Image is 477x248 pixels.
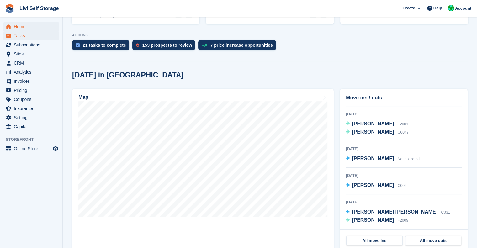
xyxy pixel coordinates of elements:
[14,31,51,40] span: Tasks
[402,5,415,11] span: Create
[352,156,394,161] span: [PERSON_NAME]
[78,94,88,100] h2: Map
[6,136,62,143] span: Storefront
[352,129,394,135] span: [PERSON_NAME]
[132,40,199,54] a: 153 prospects to review
[3,68,59,77] a: menu
[14,77,51,86] span: Invoices
[3,77,59,86] a: menu
[3,144,59,153] a: menu
[398,122,408,126] span: F2001
[346,94,462,102] h2: Move ins / outs
[14,22,51,31] span: Home
[202,44,207,47] img: price_increase_opportunities-93ffe204e8149a01c8c9dc8f82e8f89637d9d84a8eef4429ea346261dce0b2c0.svg
[14,59,51,67] span: CRM
[346,182,406,190] a: [PERSON_NAME] C006
[405,236,462,246] a: All move outs
[72,71,183,79] h2: [DATE] in [GEOGRAPHIC_DATA]
[346,208,450,216] a: [PERSON_NAME] [PERSON_NAME] C031
[433,5,442,11] span: Help
[398,130,409,135] span: C0047
[3,40,59,49] a: menu
[455,5,471,12] span: Account
[352,182,394,188] span: [PERSON_NAME]
[14,104,51,113] span: Insurance
[14,95,51,104] span: Coupons
[14,40,51,49] span: Subscriptions
[142,43,192,48] div: 153 prospects to review
[352,209,437,214] span: [PERSON_NAME] [PERSON_NAME]
[346,236,403,246] a: All move ins
[398,218,408,223] span: F2009
[398,157,420,161] span: Not allocated
[3,31,59,40] a: menu
[398,183,407,188] span: C006
[5,4,14,13] img: stora-icon-8386f47178a22dfd0bd8f6a31ec36ba5ce8667c1dd55bd0f319d3a0aa187defe.svg
[346,128,409,136] a: [PERSON_NAME] C0047
[14,113,51,122] span: Settings
[448,5,454,11] img: Joe Robertson
[14,50,51,58] span: Sites
[3,95,59,104] a: menu
[3,104,59,113] a: menu
[14,68,51,77] span: Analytics
[3,122,59,131] a: menu
[346,146,462,152] div: [DATE]
[210,43,273,48] div: 7 price increase opportunities
[52,145,59,152] a: Preview store
[346,111,462,117] div: [DATE]
[346,155,420,163] a: [PERSON_NAME] Not allocated
[76,43,80,47] img: task-75834270c22a3079a89374b754ae025e5fb1db73e45f91037f5363f120a921f8.svg
[3,86,59,95] a: menu
[83,43,126,48] div: 21 tasks to complete
[136,43,139,47] img: prospect-51fa495bee0391a8d652442698ab0144808aea92771e9ea1ae160a38d050c398.svg
[14,144,51,153] span: Online Store
[352,217,394,223] span: [PERSON_NAME]
[17,3,61,13] a: Livi Self Storage
[3,59,59,67] a: menu
[14,122,51,131] span: Capital
[14,86,51,95] span: Pricing
[72,40,132,54] a: 21 tasks to complete
[3,50,59,58] a: menu
[346,216,408,224] a: [PERSON_NAME] F2009
[346,120,408,128] a: [PERSON_NAME] F2001
[441,210,450,214] span: C031
[346,173,462,178] div: [DATE]
[72,33,468,37] p: ACTIONS
[198,40,279,54] a: 7 price increase opportunities
[3,22,59,31] a: menu
[346,199,462,205] div: [DATE]
[3,113,59,122] a: menu
[352,121,394,126] span: [PERSON_NAME]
